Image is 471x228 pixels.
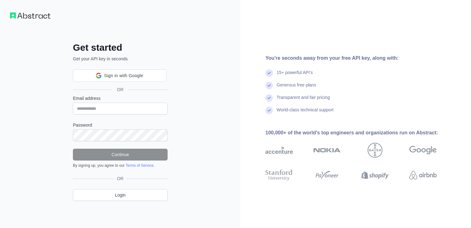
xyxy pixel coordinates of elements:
img: check mark [265,107,273,114]
img: payoneer [313,168,341,182]
p: Get your API key in seconds [73,56,168,62]
label: Password [73,122,168,128]
img: google [409,143,437,158]
img: check mark [265,82,273,89]
button: Continue [73,149,168,161]
div: 100,000+ of the world's top engineers and organizations run on Abstract: [265,129,457,137]
span: OR [112,86,129,93]
a: Terms of Service [126,163,153,168]
h2: Get started [73,42,168,53]
span: OR [115,175,126,182]
div: By signing up, you agree to our . [73,163,168,168]
div: World-class technical support [277,107,334,119]
img: accenture [265,143,293,158]
a: Login [73,189,168,201]
label: Email address [73,95,168,101]
img: check mark [265,94,273,102]
img: shopify [361,168,389,182]
img: nokia [313,143,341,158]
img: bayer [368,143,383,158]
img: stanford university [265,168,293,182]
img: check mark [265,69,273,77]
div: You're seconds away from your free API key, along with: [265,54,457,62]
div: Generous free plans [277,82,316,94]
div: Transparent and fair pricing [277,94,330,107]
img: airbnb [409,168,437,182]
div: 15+ powerful API's [277,69,313,82]
span: Sign in with Google [104,72,143,79]
img: Workflow [10,12,50,19]
div: Sign in with Google [73,69,166,82]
